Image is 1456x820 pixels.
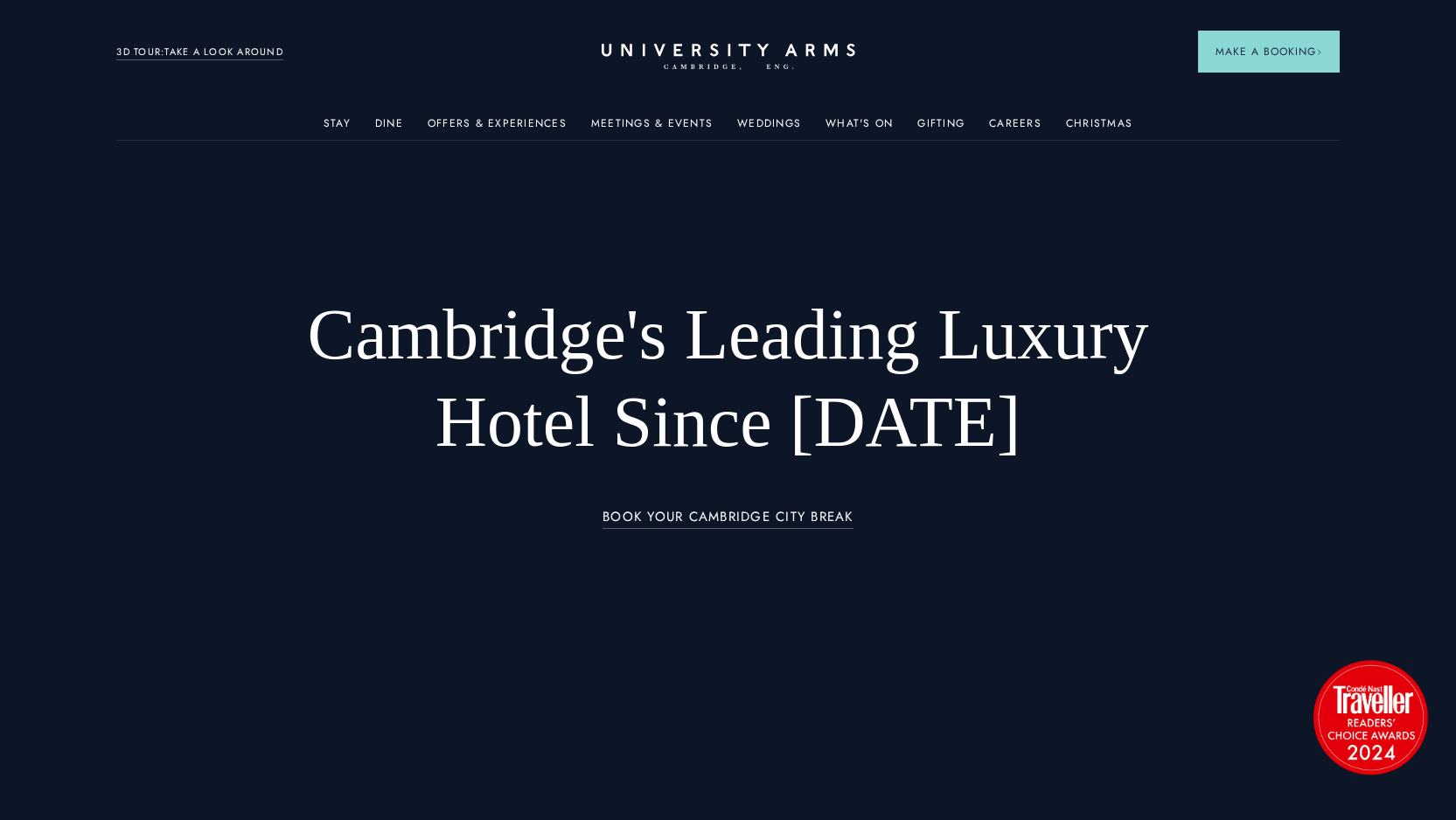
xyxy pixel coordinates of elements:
[261,291,1195,466] h1: Cambridge's Leading Luxury Hotel Since [DATE]
[603,510,853,530] a: BOOK YOUR CAMBRIDGE CITY BREAK
[826,117,893,140] a: What's On
[737,117,801,140] a: Weddings
[1216,44,1322,59] span: Make a Booking
[428,117,567,140] a: Offers & Experiences
[1198,31,1340,73] button: Make a BookingArrow icon
[1316,49,1322,55] img: Arrow icon
[324,117,351,140] a: Stay
[375,117,403,140] a: Dine
[602,44,855,71] a: Home
[989,117,1041,140] a: Careers
[1305,651,1436,782] img: image-2524eff8f0c5d55edbf694693304c4387916dea5-1501x1501-png
[116,45,283,60] a: 3D TOUR:TAKE A LOOK AROUND
[1066,117,1132,140] a: Christmas
[591,117,713,140] a: Meetings & Events
[917,117,965,140] a: Gifting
